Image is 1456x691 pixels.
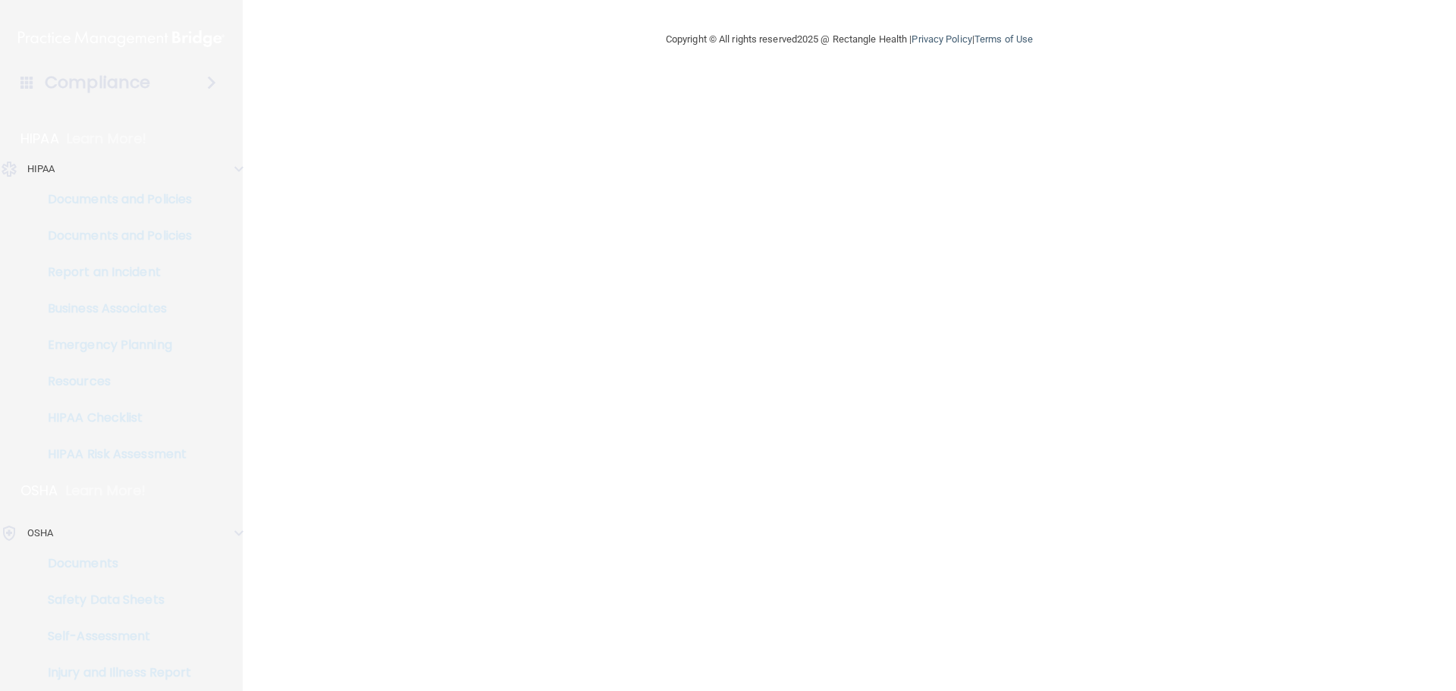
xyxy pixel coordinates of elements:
p: Self-Assessment [10,629,217,644]
img: PMB logo [18,24,224,54]
p: Documents and Policies [10,228,217,243]
a: Terms of Use [974,33,1033,45]
p: Injury and Illness Report [10,665,217,680]
h4: Compliance [45,72,150,93]
p: Safety Data Sheets [10,592,217,608]
p: Documents [10,556,217,571]
p: HIPAA Checklist [10,410,217,426]
p: HIPAA Risk Assessment [10,447,217,462]
a: Privacy Policy [912,33,971,45]
p: Documents and Policies [10,192,217,207]
p: Report an Incident [10,265,217,280]
div: Copyright © All rights reserved 2025 @ Rectangle Health | | [573,15,1126,64]
p: Resources [10,374,217,389]
p: HIPAA [20,130,59,148]
p: Business Associates [10,301,217,316]
p: OSHA [27,524,53,542]
p: Learn More! [67,130,147,148]
p: OSHA [20,482,58,500]
p: Emergency Planning [10,338,217,353]
p: HIPAA [27,160,55,178]
p: Learn More! [66,482,146,500]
